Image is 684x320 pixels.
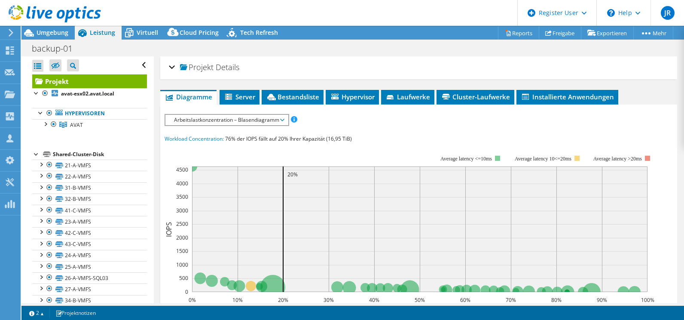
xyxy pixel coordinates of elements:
a: 43-C-VMFS [32,239,147,250]
text: 50% [415,296,425,304]
text: 70% [506,296,516,304]
span: Bestandsliste [266,92,319,101]
span: Hypervisor [330,92,375,101]
a: 21-A-VMFS [32,160,147,171]
div: Shared-Cluster-Disk [53,149,147,160]
text: IOPS [164,222,174,237]
span: Server [224,92,255,101]
a: Projektnotizen [49,308,102,318]
text: 1500 [176,247,188,255]
text: 0% [189,296,196,304]
a: 26-A-VMFS-SQL03 [32,272,147,283]
text: 500 [179,274,188,282]
span: Cloud Pricing [180,28,219,37]
a: 24-A-VMFS [32,250,147,261]
text: 40% [369,296,379,304]
b: avat-esx02.avat.local [61,90,114,97]
span: JR [661,6,675,20]
svg: \n [607,9,615,17]
text: 3000 [176,207,188,214]
a: AVAT [32,119,147,130]
span: Umgebung [37,28,68,37]
tspan: Average latency 10<=20ms [515,156,571,162]
text: 4500 [176,166,188,173]
span: Laufwerke [385,92,430,101]
text: 1000 [176,261,188,268]
a: 34-B-VMFS [32,295,147,306]
span: 76% der IOPS fällt auf 20% Ihrer Kapazität (16,95 TiB) [225,135,352,142]
a: 42-C-VMFS [32,227,147,238]
span: Leistung [90,28,115,37]
a: 22-A-VMFS [32,171,147,182]
a: Exportieren [581,26,634,40]
text: 4000 [176,180,188,187]
text: Average latency >20ms [593,156,642,162]
span: Projekt [180,63,214,72]
tspan: Average latency <=10ms [440,156,492,162]
text: 20% [287,171,298,178]
a: 41-C-VMFS [32,205,147,216]
span: Arbeitslastkonzentration – Blasendiagramm [170,115,284,125]
text: 0 [185,288,188,295]
h1: backup-01 [28,44,86,53]
a: 2 [23,308,50,318]
span: Diagramme [165,92,212,101]
span: Installierte Anwendungen [521,92,614,101]
text: 30% [324,296,334,304]
a: 31-B-VMFS [32,182,147,194]
text: 80% [551,296,562,304]
span: Virtuell [137,28,158,37]
a: 32-B-VMFS [32,194,147,205]
span: AVAT [70,121,83,129]
a: 27-A-VMFS [32,283,147,295]
a: 25-A-VMFS [32,261,147,272]
text: 60% [460,296,470,304]
a: avat-esx02.avat.local [32,88,147,99]
a: Freigabe [539,26,581,40]
text: 2000 [176,234,188,241]
text: 2500 [176,220,188,228]
a: Mehr [633,26,673,40]
span: Tech Refresh [240,28,278,37]
text: 100% [641,296,654,304]
span: Cluster-Laufwerke [441,92,510,101]
text: 90% [597,296,607,304]
a: Reports [498,26,539,40]
span: Details [216,62,239,72]
a: Projekt [32,74,147,88]
span: Workload Concentration: [165,135,224,142]
a: Hypervisoren [32,108,147,119]
text: 10% [232,296,243,304]
text: 3500 [176,193,188,200]
a: 23-A-VMFS [32,216,147,227]
text: 20% [278,296,288,304]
